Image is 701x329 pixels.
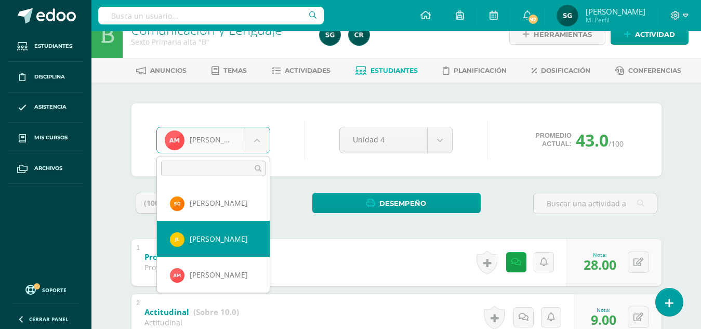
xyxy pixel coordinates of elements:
img: 7ebfbe84a78c3e1d586365b1daa280f8.png [170,196,184,211]
span: [PERSON_NAME] [190,198,248,208]
span: [PERSON_NAME] [190,270,248,280]
img: 60625047eba376b1829a0b0638f0286e.png [170,232,184,247]
img: 9c1a5dd6848ae6c99f425ca970747589.png [170,268,184,283]
span: [PERSON_NAME] [190,234,248,244]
